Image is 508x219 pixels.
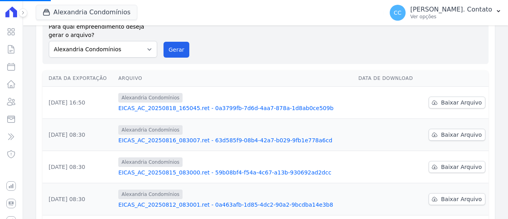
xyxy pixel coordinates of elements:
[441,163,482,171] span: Baixar Arquivo
[441,99,482,107] span: Baixar Arquivo
[429,161,485,173] a: Baixar Arquivo
[118,93,183,103] span: Alexandria Condomínios
[36,5,137,20] button: Alexandria Condomínios
[394,10,402,16] span: CC
[118,201,352,209] a: EICAS_AC_20250812_083001.ret - 0a463afb-1d85-4dc2-90a2-9bcdba14e3b8
[42,70,115,87] th: Data da Exportação
[164,42,190,58] button: Gerar
[118,157,183,167] span: Alexandria Condomínios
[115,70,355,87] th: Arquivo
[42,151,115,183] td: [DATE] 08:30
[49,19,157,39] label: Para qual empreendimento deseja gerar o arquivo?
[118,169,352,176] a: EICAS_AC_20250815_083000.ret - 59b08bf4-f54a-4c67-a13b-930692ad2dcc
[42,87,115,119] td: [DATE] 16:50
[118,125,183,135] span: Alexandria Condomínios
[441,131,482,139] span: Baixar Arquivo
[118,136,352,144] a: EICAS_AC_20250816_083007.ret - 63d585f9-08b4-42a7-b029-9fb1e778a6cd
[410,6,492,14] p: [PERSON_NAME]. Contato
[429,129,485,141] a: Baixar Arquivo
[383,2,508,24] button: CC [PERSON_NAME]. Contato Ver opções
[441,195,482,203] span: Baixar Arquivo
[429,193,485,205] a: Baixar Arquivo
[42,183,115,215] td: [DATE] 08:30
[118,104,352,112] a: EICAS_AC_20250818_165045.ret - 0a3799fb-7d6d-4aa7-878a-1d8ab0ce509b
[429,97,485,109] a: Baixar Arquivo
[355,70,421,87] th: Data de Download
[42,119,115,151] td: [DATE] 08:30
[410,14,492,20] p: Ver opções
[118,190,183,199] span: Alexandria Condomínios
